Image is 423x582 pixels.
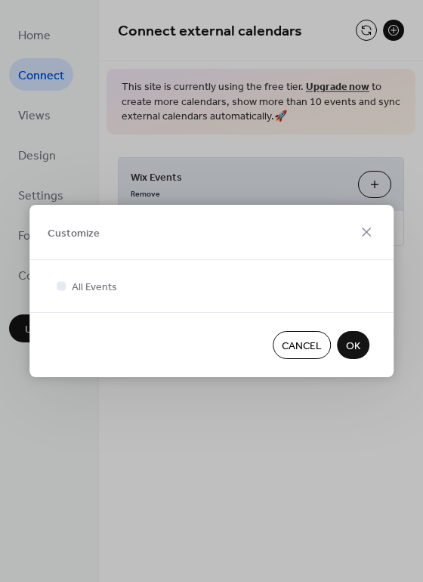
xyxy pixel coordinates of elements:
[346,339,360,354] span: OK
[48,225,100,241] span: Customize
[72,280,117,296] span: All Events
[337,331,369,359] button: OK
[273,331,331,359] button: Cancel
[282,339,322,354] span: Cancel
